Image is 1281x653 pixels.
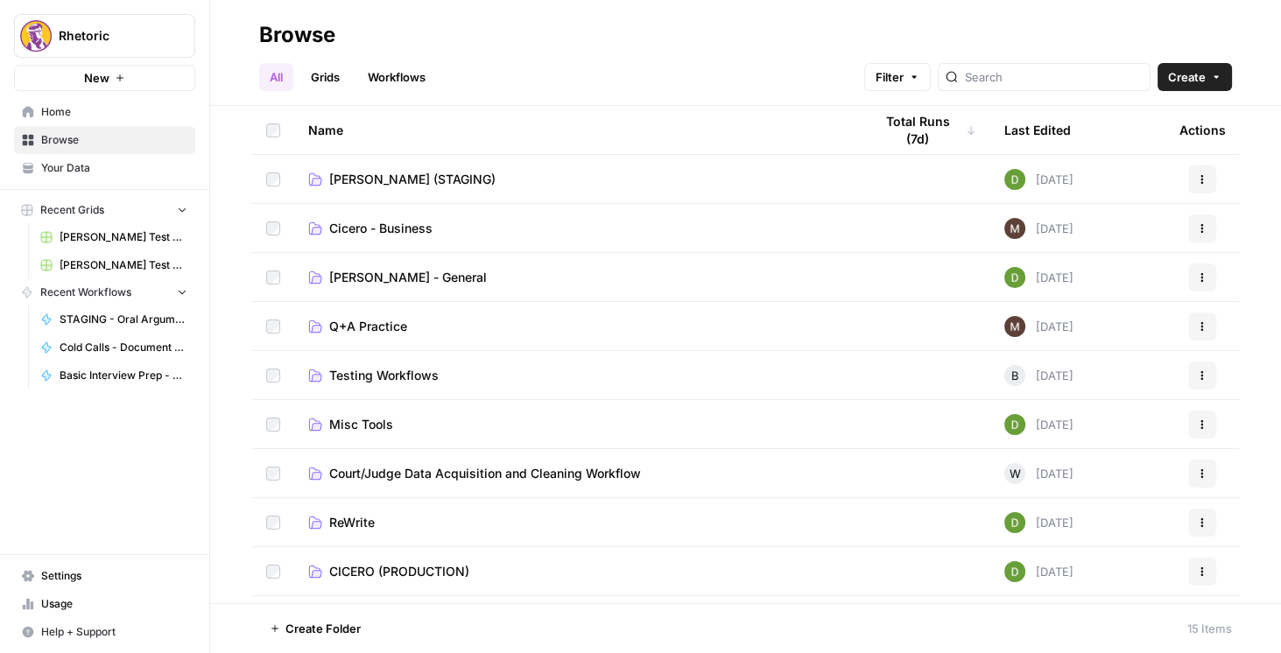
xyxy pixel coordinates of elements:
a: Basic Interview Prep - Document Verification [32,362,195,390]
button: Create [1158,63,1232,91]
a: Settings [14,562,195,590]
span: Settings [41,568,187,584]
span: Recent Grids [40,202,104,218]
span: Rhetoric [59,27,165,45]
div: 15 Items [1187,620,1232,637]
div: [DATE] [1004,365,1073,386]
span: STAGING - Oral Argument - Substance Grading (AIO) [60,312,187,327]
a: Cicero - Business [308,220,845,237]
div: [DATE] [1004,561,1073,582]
span: W [1010,465,1021,482]
a: Workflows [357,63,436,91]
button: Workspace: Rhetoric [14,14,195,58]
span: Home [41,104,187,120]
span: [PERSON_NAME] - General [329,269,487,286]
img: 9imwbg9onax47rbj8p24uegffqjq [1004,512,1025,533]
div: [DATE] [1004,316,1073,337]
a: Your Data [14,154,195,182]
div: Total Runs (7d) [873,106,976,154]
span: [PERSON_NAME] (STAGING) [329,171,496,188]
span: Create Folder [285,620,361,637]
span: CICERO (PRODUCTION) [329,563,469,580]
span: Court/Judge Data Acquisition and Cleaning Workflow [329,465,641,482]
div: [DATE] [1004,512,1073,533]
a: Grids [300,63,350,91]
div: [DATE] [1004,414,1073,435]
span: Basic Interview Prep - Document Verification [60,368,187,383]
a: [PERSON_NAME] - General [308,269,845,286]
div: [DATE] [1004,218,1073,239]
img: 9imwbg9onax47rbj8p24uegffqjq [1004,169,1025,190]
input: Search [965,68,1143,86]
div: [DATE] [1004,169,1073,190]
div: Actions [1179,106,1226,154]
a: Home [14,98,195,126]
a: Usage [14,590,195,618]
a: Misc Tools [308,416,845,433]
span: ReWrite [329,514,375,531]
span: Q+A Practice [329,318,407,335]
a: Cold Calls - Document Verification [32,334,195,362]
a: [PERSON_NAME] (STAGING) [308,171,845,188]
span: Your Data [41,160,187,176]
img: Rhetoric Logo [20,20,52,52]
div: Name [308,106,845,154]
button: Filter [864,63,931,91]
span: Usage [41,596,187,612]
img: 7m96hgkn2ytuyzsdcp6mfpkrnuzx [1004,316,1025,337]
a: ReWrite [308,514,845,531]
div: Browse [259,21,335,49]
span: Create [1168,68,1206,86]
span: Recent Workflows [40,284,131,300]
a: [PERSON_NAME] Test Workflow - Copilot Example Grid [32,223,195,251]
a: Q+A Practice [308,318,845,335]
span: [PERSON_NAME] Test Workflow - Copilot Example Grid [60,229,187,245]
span: Misc Tools [329,416,393,433]
a: All [259,63,293,91]
span: Testing Workflows [329,367,439,384]
span: Cicero - Business [329,220,433,237]
a: Testing Workflows [308,367,845,384]
button: New [14,65,195,91]
a: CICERO (PRODUCTION) [308,563,845,580]
img: 9imwbg9onax47rbj8p24uegffqjq [1004,414,1025,435]
div: Last Edited [1004,106,1071,154]
a: STAGING - Oral Argument - Substance Grading (AIO) [32,305,195,334]
a: Court/Judge Data Acquisition and Cleaning Workflow [308,465,845,482]
span: Cold Calls - Document Verification [60,340,187,355]
span: Filter [876,68,904,86]
span: [PERSON_NAME] Test Workflow - SERP Overview Grid [60,257,187,273]
button: Create Folder [259,614,371,642]
img: 9imwbg9onax47rbj8p24uegffqjq [1004,267,1025,288]
span: B [1011,367,1019,384]
div: [DATE] [1004,463,1073,484]
div: [DATE] [1004,267,1073,288]
button: Help + Support [14,618,195,646]
span: New [84,69,109,87]
a: Browse [14,126,195,154]
button: Recent Grids [14,197,195,223]
span: Help + Support [41,624,187,640]
img: 9imwbg9onax47rbj8p24uegffqjq [1004,561,1025,582]
span: Browse [41,132,187,148]
a: [PERSON_NAME] Test Workflow - SERP Overview Grid [32,251,195,279]
button: Recent Workflows [14,279,195,305]
img: 7m96hgkn2ytuyzsdcp6mfpkrnuzx [1004,218,1025,239]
